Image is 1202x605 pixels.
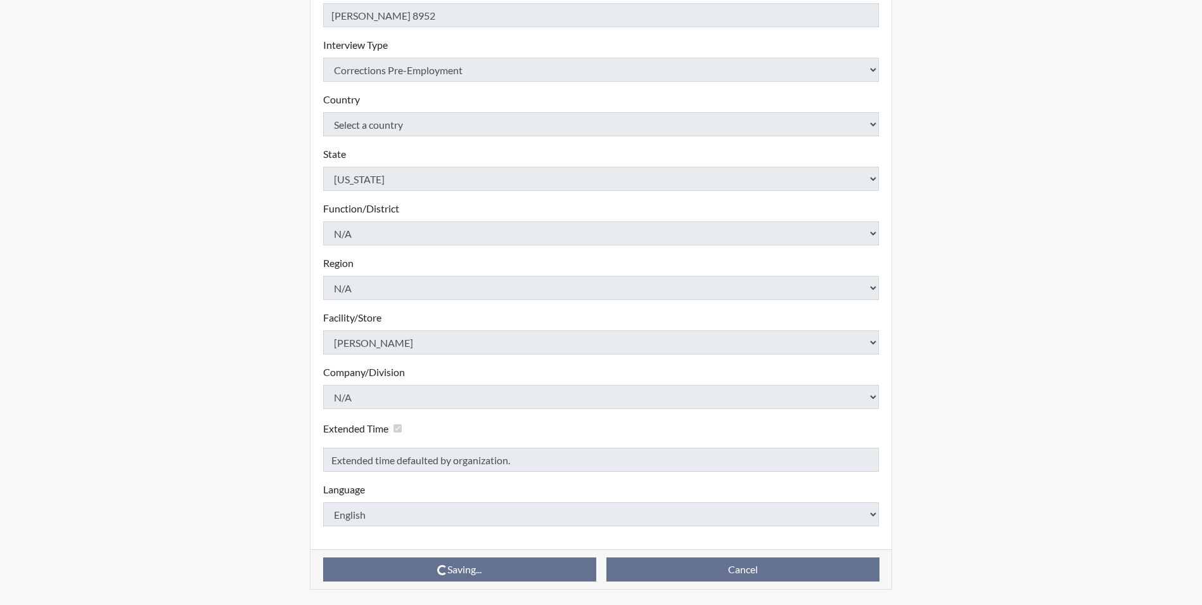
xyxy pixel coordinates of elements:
[606,557,879,582] button: Cancel
[323,365,405,380] label: Company/Division
[323,448,879,472] input: Reason for Extension
[323,92,360,107] label: Country
[323,421,388,436] label: Extended Time
[323,482,365,497] label: Language
[323,557,596,582] button: Saving...
[323,201,399,216] label: Function/District
[323,256,354,271] label: Region
[323,146,346,162] label: State
[323,3,879,27] input: Insert a Registration ID, which needs to be a unique alphanumeric value for each interviewee
[323,310,381,325] label: Facility/Store
[323,419,407,438] div: Checking this box will provide the interviewee with an accomodation of extra time to answer each ...
[323,37,388,53] label: Interview Type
